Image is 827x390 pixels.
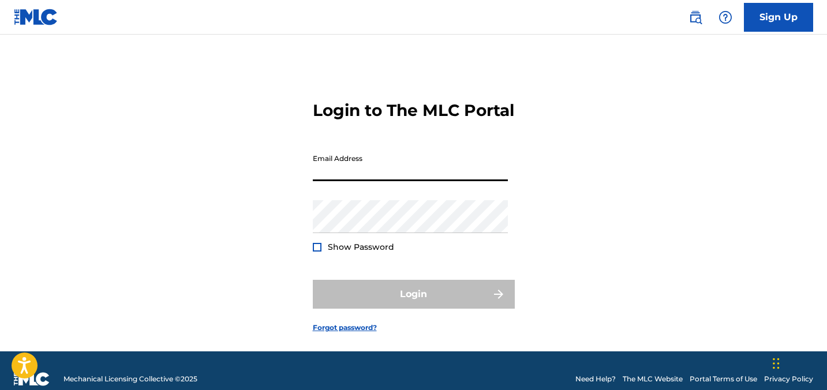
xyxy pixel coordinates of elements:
img: help [719,10,732,24]
a: Public Search [684,6,707,29]
div: Help [714,6,737,29]
h3: Login to The MLC Portal [313,100,514,121]
span: Show Password [328,242,394,252]
a: Need Help? [575,374,616,384]
a: Portal Terms of Use [690,374,757,384]
iframe: Chat Widget [769,335,827,390]
img: search [688,10,702,24]
a: Forgot password? [313,322,377,333]
img: MLC Logo [14,9,58,25]
img: logo [14,372,50,386]
a: The MLC Website [623,374,683,384]
div: Drag [773,346,780,381]
span: Mechanical Licensing Collective © 2025 [63,374,197,384]
a: Privacy Policy [764,374,813,384]
a: Sign Up [744,3,813,32]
